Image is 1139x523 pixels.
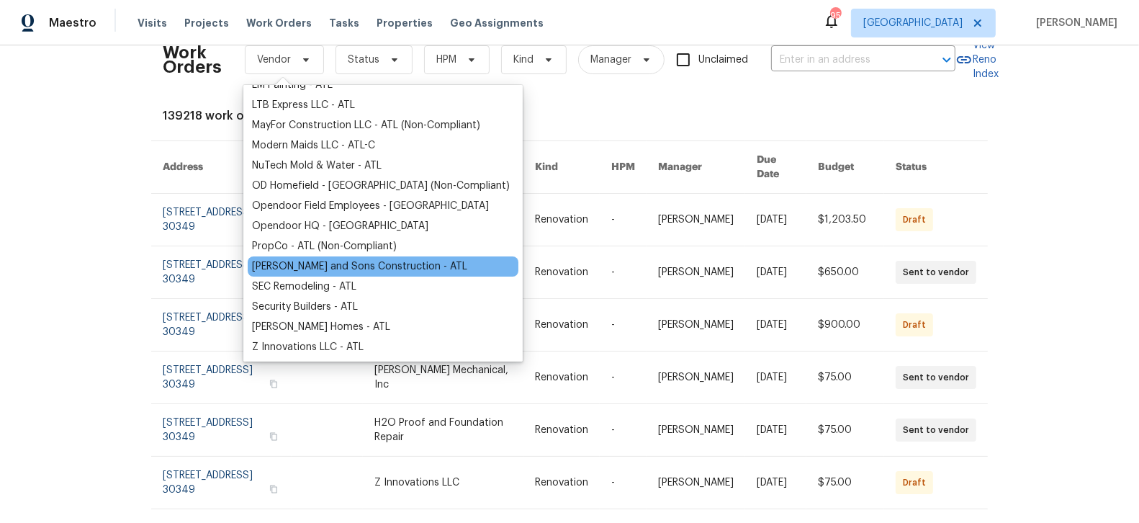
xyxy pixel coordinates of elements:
div: NuTech Mold & Water - ATL [252,158,382,173]
span: Maestro [49,16,96,30]
div: OD Homefield - [GEOGRAPHIC_DATA] (Non-Compliant) [252,179,510,193]
span: Vendor [257,53,291,67]
h2: Work Orders [163,45,222,74]
div: SEC Remodeling - ATL [252,280,356,294]
span: HPM [436,53,456,67]
div: [PERSON_NAME] Homes - ATL [252,320,390,334]
td: - [600,299,647,352]
td: - [600,246,647,299]
td: Z Innovations LLC [363,457,523,509]
th: Status [884,141,988,194]
td: [PERSON_NAME] [647,299,745,352]
div: [PERSON_NAME] and Sons Construction - ATL [252,259,467,274]
td: - [600,194,647,246]
div: Z Innovations LLC - ATL [252,340,364,354]
td: Renovation [523,246,600,299]
td: [PERSON_NAME] Mechanical, Inc [363,352,523,404]
span: [GEOGRAPHIC_DATA] [863,16,963,30]
input: Enter in an address [771,49,915,71]
th: Manager [647,141,745,194]
a: View Reno Index [955,38,999,81]
div: 95 [830,9,840,23]
div: Opendoor HQ - [GEOGRAPHIC_DATA] [252,219,428,233]
button: Open [937,50,957,70]
button: Copy Address [267,430,280,443]
span: Manager [590,53,631,67]
td: - [600,404,647,457]
div: 139218 work orders [163,109,976,123]
div: Modern Maids LLC - ATL-C [252,138,375,153]
button: Copy Address [267,483,280,496]
span: Unclaimed [698,53,748,68]
button: Copy Address [267,377,280,390]
div: Security Builders - ATL [252,300,358,314]
th: Address [151,141,292,194]
td: Renovation [523,404,600,457]
div: MayFor Construction LLC - ATL (Non-Compliant) [252,118,480,133]
div: Opendoor Field Employees - [GEOGRAPHIC_DATA] [252,199,489,213]
td: H2O Proof and Foundation Repair [363,404,523,457]
td: [PERSON_NAME] [647,194,745,246]
td: [PERSON_NAME] [647,352,745,404]
td: Renovation [523,194,600,246]
td: [PERSON_NAME] [647,246,745,299]
th: HPM [600,141,647,194]
span: Tasks [329,18,359,28]
span: Status [348,53,379,67]
div: PropCo - ATL (Non-Compliant) [252,239,397,254]
span: Visits [138,16,167,30]
span: Projects [184,16,229,30]
td: [PERSON_NAME] [647,457,745,509]
span: Properties [377,16,433,30]
th: Kind [523,141,600,194]
span: Geo Assignments [450,16,544,30]
td: Renovation [523,352,600,404]
td: - [600,457,647,509]
div: LM Painting - ATL [252,78,333,92]
td: [PERSON_NAME] [647,404,745,457]
span: Work Orders [246,16,312,30]
th: Budget [806,141,884,194]
th: Due Date [745,141,806,194]
div: LTB Express LLC - ATL [252,98,355,112]
td: Renovation [523,457,600,509]
span: Kind [513,53,534,67]
td: - [600,352,647,404]
td: Renovation [523,299,600,352]
span: [PERSON_NAME] [1030,16,1117,30]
